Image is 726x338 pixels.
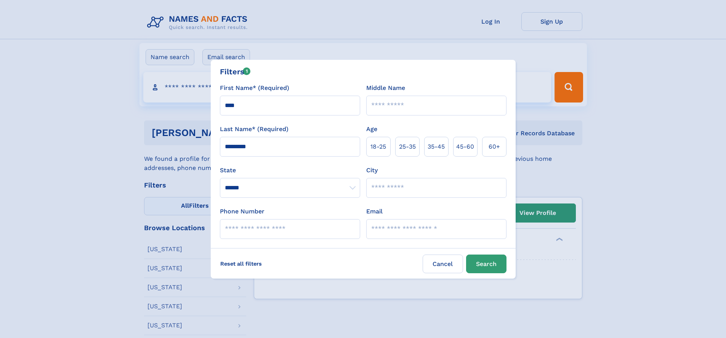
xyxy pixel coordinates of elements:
[215,255,267,273] label: Reset all filters
[220,66,251,77] div: Filters
[370,142,386,151] span: 18‑25
[220,83,289,93] label: First Name* (Required)
[423,255,463,273] label: Cancel
[399,142,416,151] span: 25‑35
[366,166,378,175] label: City
[466,255,506,273] button: Search
[428,142,445,151] span: 35‑45
[220,207,264,216] label: Phone Number
[220,125,288,134] label: Last Name* (Required)
[366,125,377,134] label: Age
[489,142,500,151] span: 60+
[456,142,474,151] span: 45‑60
[366,83,405,93] label: Middle Name
[220,166,360,175] label: State
[366,207,383,216] label: Email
